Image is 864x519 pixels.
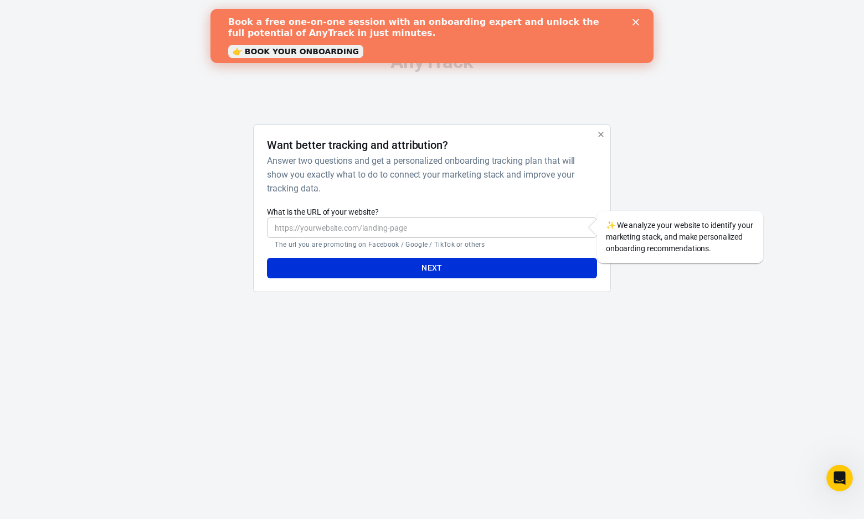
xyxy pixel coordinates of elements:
input: https://yourwebsite.com/landing-page [267,217,596,238]
div: Close [422,10,433,17]
iframe: Intercom live chat [826,465,853,491]
button: Next [267,258,596,278]
div: AnyTrack [155,52,709,71]
h6: Answer two questions and get a personalized onboarding tracking plan that will show you exactly w... [267,154,592,195]
p: The url you are promoting on Facebook / Google / TikTok or others [275,240,589,249]
label: What is the URL of your website? [267,206,596,217]
iframe: Intercom live chat banner [210,9,654,63]
div: We analyze your website to identify your marketing stack, and make personalized onboarding recomm... [597,211,763,263]
h4: Want better tracking and attribution? [267,138,448,152]
span: sparkles [606,221,615,230]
